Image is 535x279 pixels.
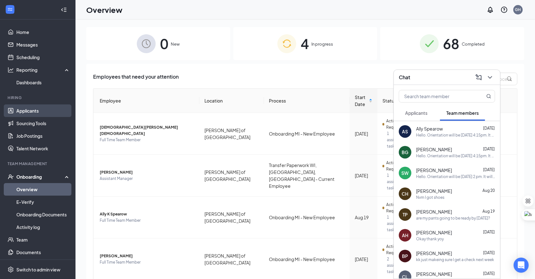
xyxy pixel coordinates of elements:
span: Team members [446,110,479,116]
span: Ally K Spearow [100,211,194,217]
td: Onboarding MI - New Employee [264,197,350,238]
a: Team [16,233,70,246]
span: Applicants [405,110,427,116]
h1: Overview [86,4,122,15]
svg: UserCheck [8,174,14,180]
span: Status [382,97,401,104]
span: Action Required [386,118,406,131]
span: Full Time Team Member [100,137,194,143]
span: Full Time Team Member [100,217,194,224]
span: [DATE] [483,147,495,151]
div: Okay thank yoy [416,236,444,242]
div: Aug 19 [355,214,372,221]
th: Employee [93,89,199,113]
a: Messages [16,38,70,51]
span: Employees that need your attention [93,73,179,85]
svg: QuestionInfo [500,6,508,14]
a: Overview [16,183,70,196]
span: [PERSON_NAME] [100,253,194,259]
span: Aug 19 [482,209,495,214]
div: Reporting [16,67,70,73]
div: Nvm I got shoes [416,195,444,200]
span: 2 assigned tasks [387,256,406,275]
div: Switch to admin view [16,266,60,273]
svg: Collapse [61,7,67,13]
span: 1 assigned tasks [387,214,406,233]
a: Applicants [16,104,70,117]
span: Action Required [386,160,406,172]
span: [PERSON_NAME] [416,146,452,153]
a: Job Postings [16,130,70,142]
a: Talent Network [16,142,70,155]
div: are my pants going to be ready by [DATE]? [416,215,490,221]
td: Onboarding MI - New Employee [264,113,350,155]
a: Home [16,26,70,38]
div: Hello. Orientation will be [DATE] 2 pm. It will be about an hour and a half long. I will need you... [416,174,495,179]
span: Start Date [355,94,368,108]
svg: ComposeMessage [475,74,482,81]
button: ComposeMessage [474,72,484,82]
td: [PERSON_NAME] of [GEOGRAPHIC_DATA] [199,197,264,238]
a: Sourcing Tools [16,117,70,130]
span: Action Required [386,243,406,256]
button: ChevronDown [485,72,495,82]
a: Scheduling [16,51,70,64]
span: New [171,41,180,47]
div: TP [403,211,408,218]
div: AH [402,232,408,238]
a: E-Verify [16,196,70,208]
a: Documents [16,246,70,259]
svg: Analysis [8,67,14,73]
th: Process [264,89,350,113]
a: Dashboards [16,76,70,89]
span: In progress [311,41,333,47]
div: Team Management [8,161,69,166]
div: SW [402,170,409,176]
div: AS [402,128,408,135]
span: 0 [160,33,168,54]
span: 68 [443,33,460,54]
svg: MagnifyingGlass [486,94,491,99]
span: [DATE] [483,230,495,234]
div: Onboarding [16,174,65,180]
span: [DATE] [483,167,495,172]
span: [PERSON_NAME] [416,188,452,194]
a: Onboarding Documents [16,208,70,221]
div: BP [402,253,408,259]
td: [PERSON_NAME] of [GEOGRAPHIC_DATA] [199,155,264,197]
span: [PERSON_NAME] [416,250,452,256]
div: Hello. Orientation will be [DATE] 4:15pm. It will be about an hour and a half long. I will need y... [416,132,495,138]
div: Hello. Orientation will be [DATE] 4:15pm. It will be about an hour and a half long. I will need y... [416,153,495,159]
span: Action Required [386,202,406,214]
span: Assistant Manager [100,176,194,182]
svg: Notifications [487,6,494,14]
span: [DATE] [483,271,495,276]
div: GH [515,7,521,12]
svg: Settings [8,266,14,273]
span: [PERSON_NAME] [416,167,452,173]
span: 4 [301,33,309,54]
a: Activity log [16,221,70,233]
th: Status [377,89,411,113]
div: CH [402,191,409,197]
span: 1 assigned tasks [387,131,406,149]
h3: Chat [399,74,410,81]
span: [PERSON_NAME] [100,169,194,176]
span: Ally Spearow [416,126,443,132]
th: Location [199,89,264,113]
span: [PERSON_NAME] [416,229,452,236]
svg: WorkstreamLogo [7,6,13,13]
div: Hiring [8,95,69,100]
div: [DATE] [355,130,372,137]
span: [DATE] [483,250,495,255]
svg: ChevronDown [486,74,494,81]
span: [PERSON_NAME] [416,209,452,215]
div: [DATE] [355,256,372,263]
input: Search team member [399,90,474,102]
div: BG [402,149,409,155]
span: [DATE] [483,126,495,131]
span: [PERSON_NAME] [416,271,452,277]
span: Completed [462,41,485,47]
span: Full Time Team Member [100,259,194,265]
span: [DEMOGRAPHIC_DATA][PERSON_NAME][DEMOGRAPHIC_DATA] [100,124,194,137]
